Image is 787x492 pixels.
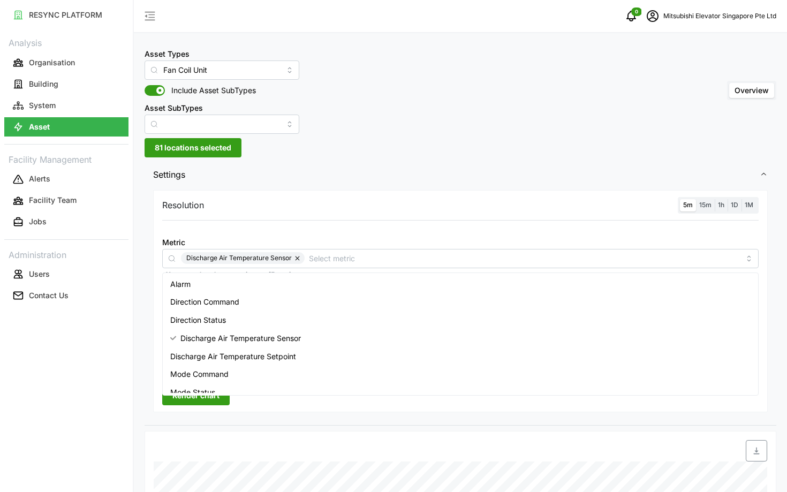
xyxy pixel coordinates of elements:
input: Select metric [309,252,740,264]
p: Building [29,79,58,89]
span: Direction Status [170,314,226,326]
button: Contact Us [4,286,128,305]
span: 1M [745,201,753,209]
button: Settings [145,162,776,188]
span: 1h [718,201,724,209]
button: schedule [642,5,663,27]
span: Mode Status [170,387,215,398]
span: Include Asset SubTypes [165,85,256,96]
div: Settings [145,187,776,425]
span: Discharge Air Temperature Setpoint [170,351,296,362]
p: Analysis [4,34,128,50]
span: Discharge Air Temperature Sensor [186,252,292,264]
a: Asset [4,116,128,138]
span: Alarm [170,278,191,290]
span: 15m [699,201,712,209]
span: 81 locations selected [155,139,231,157]
button: System [4,96,128,115]
span: Discharge Air Temperature Sensor [180,332,301,344]
span: 5m [683,201,693,209]
span: Settings [153,162,760,188]
p: Alerts [29,173,50,184]
a: Jobs [4,211,128,233]
label: Asset SubTypes [145,102,203,114]
p: Resolution [162,199,204,212]
label: Asset Types [145,48,190,60]
p: Organisation [29,57,75,68]
button: Alerts [4,170,128,189]
label: Metric [162,237,185,248]
p: Jobs [29,216,47,227]
button: 81 locations selected [145,138,241,157]
a: System [4,95,128,116]
a: Organisation [4,52,128,73]
p: Users [29,269,50,279]
a: Users [4,263,128,285]
a: RESYNC PLATFORM [4,4,128,26]
p: Facility Management [4,151,128,166]
button: Asset [4,117,128,137]
p: *You can only select a maximum of 5 metrics [162,270,759,279]
a: Contact Us [4,285,128,306]
a: Building [4,73,128,95]
p: RESYNC PLATFORM [29,10,102,20]
span: Overview [735,86,769,95]
p: Administration [4,246,128,262]
span: 0 [635,8,638,16]
button: notifications [620,5,642,27]
button: Render chart [162,386,230,405]
button: Organisation [4,53,128,72]
span: Mode Command [170,368,229,380]
button: RESYNC PLATFORM [4,5,128,25]
p: System [29,100,56,111]
button: Facility Team [4,191,128,210]
span: Direction Command [170,296,239,308]
p: Mitsubishi Elevator Singapore Pte Ltd [663,11,776,21]
a: Facility Team [4,190,128,211]
button: Users [4,264,128,284]
span: 1D [731,201,738,209]
p: Facility Team [29,195,77,206]
a: Alerts [4,169,128,190]
button: Jobs [4,213,128,232]
span: Render chart [172,387,220,405]
p: Asset [29,122,50,132]
button: Building [4,74,128,94]
p: Contact Us [29,290,69,301]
